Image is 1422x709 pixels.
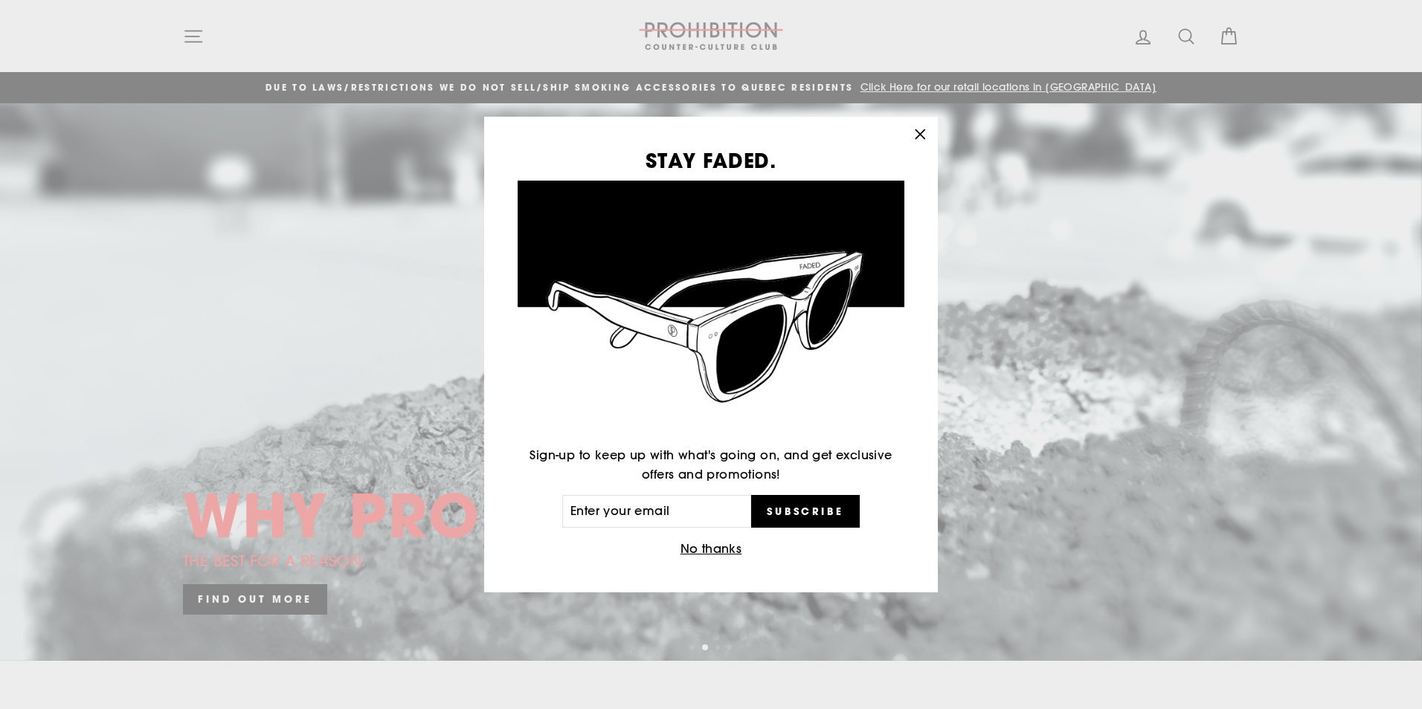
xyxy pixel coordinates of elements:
[676,539,747,560] button: No thanks
[518,150,904,170] h3: STAY FADED.
[751,495,860,528] button: Subscribe
[518,446,904,484] p: Sign-up to keep up with what's going on, and get exclusive offers and promotions!
[562,495,751,528] input: Enter your email
[767,505,844,518] span: Subscribe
